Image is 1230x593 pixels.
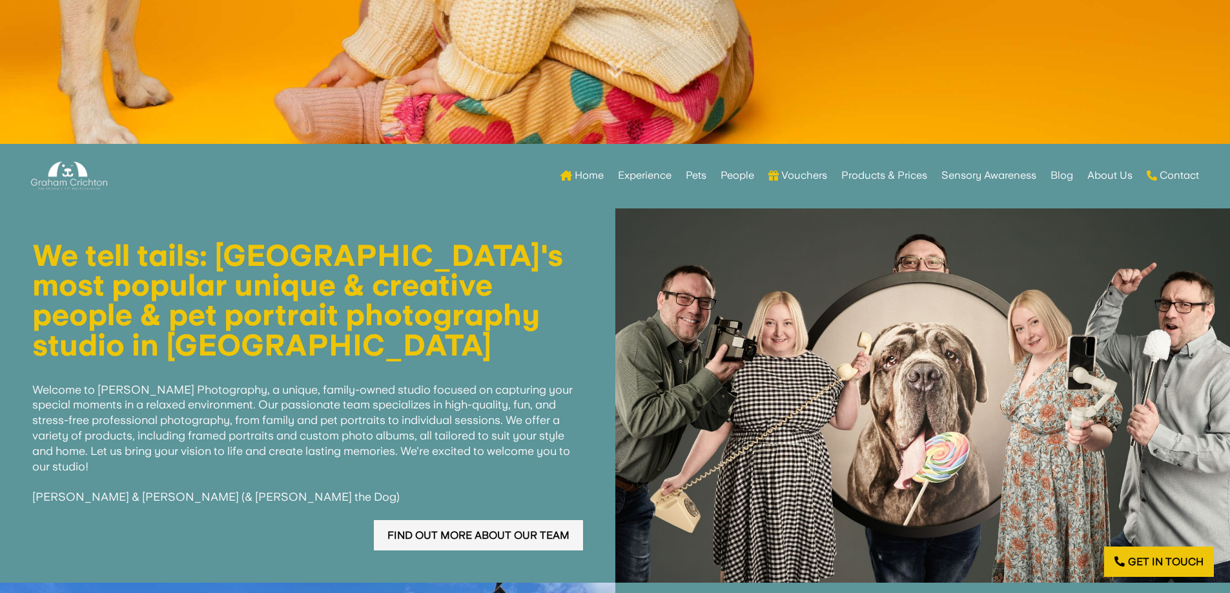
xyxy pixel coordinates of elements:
a: Sensory Awareness [941,150,1036,201]
a: Find out more about our team [374,520,583,550]
img: Graham Crichton Photography Logo - Graham Crichton - Belfast Family & Pet Photography Studio [31,158,107,194]
a: Get in touch [1104,547,1214,577]
a: Products & Prices [841,150,927,201]
span: Welcome to [PERSON_NAME] Photography, a unique, family-owned studio focused on capturing your spe... [32,383,573,504]
a: Experience [618,150,671,201]
a: Home [560,150,604,201]
a: Blog [1051,150,1073,201]
h1: We tell tails: [GEOGRAPHIC_DATA]'s most popular unique & creative people & pet portrait photograp... [32,241,583,367]
a: Pets [686,150,706,201]
a: People [721,150,754,201]
a: Vouchers [768,150,827,201]
a: About Us [1087,150,1133,201]
a: Contact [1147,150,1199,201]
